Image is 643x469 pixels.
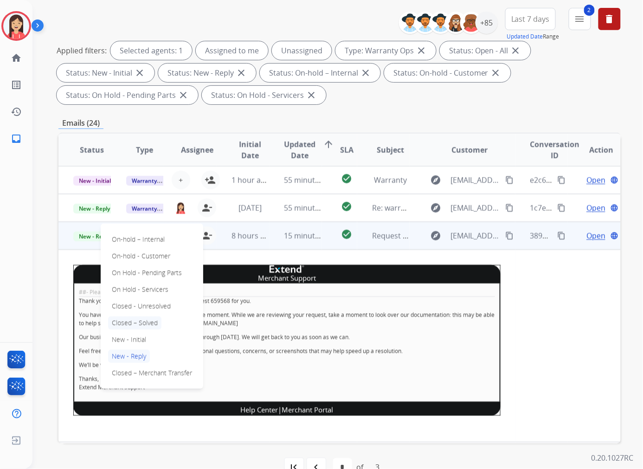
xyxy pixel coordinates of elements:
[231,175,270,185] span: 1 hour ago
[260,64,380,82] div: Status: On-hold – Internal
[240,405,278,414] a: Help Center
[284,139,316,161] span: Updated Date
[586,174,605,186] span: Open
[558,204,566,212] mat-icon: content_copy
[108,366,196,379] p: Closed – Merchant Transfer
[108,283,172,296] p: On Hold - Servicers
[323,139,334,150] mat-icon: arrow_upward
[452,144,488,155] span: Customer
[196,41,268,60] div: Assigned to me
[108,266,186,279] p: On Hold - Pending Parts
[416,45,427,56] mat-icon: close
[58,117,103,129] p: Emails (24)
[201,230,212,241] mat-icon: person_remove
[178,90,189,101] mat-icon: close
[79,288,495,296] div: ##- Please type your reply above this line -##
[430,202,441,213] mat-icon: explore
[476,12,498,34] div: +85
[568,134,621,166] th: Action
[236,67,247,78] mat-icon: close
[73,231,116,241] span: New - Reply
[231,231,273,241] span: 8 hours ago
[282,405,333,414] a: Merchant Portal
[202,86,326,104] div: Status: On Hold - Servicers
[134,67,145,78] mat-icon: close
[79,347,495,355] p: Feel free to respond to this email with any additional questions, concerns, or screenshots that m...
[584,5,595,16] span: 2
[11,79,22,90] mat-icon: list_alt
[108,350,150,363] p: New - Reply
[79,375,495,392] p: Thanks, Extend Merchant Support
[238,203,262,213] span: [DATE]
[79,333,495,341] p: Our business hours are 9am-6pm EST, [DATE] through [DATE]. We will get back to you as soon as we ...
[450,202,500,213] span: [EMAIL_ADDRESS][DOMAIN_NAME]
[507,32,559,40] span: Range
[510,45,521,56] mat-icon: close
[611,176,619,184] mat-icon: language
[231,139,269,161] span: Initial Date
[110,41,192,60] div: Selected agents: 1
[74,402,501,416] td: |
[490,67,502,78] mat-icon: close
[284,231,338,241] span: 15 minutes ago
[175,202,186,214] img: agent-avatar
[340,144,354,155] span: SLA
[3,13,29,39] img: avatar
[181,144,214,155] span: Assignee
[440,41,531,60] div: Status: Open - All
[558,176,566,184] mat-icon: content_copy
[108,316,161,329] p: Closed – Solved
[108,333,150,346] p: New - Initial
[450,230,500,241] span: [EMAIL_ADDRESS][DOMAIN_NAME]
[611,204,619,212] mat-icon: language
[306,90,317,101] mat-icon: close
[450,174,500,186] span: [EMAIL_ADDRESS][DOMAIN_NAME]
[335,41,436,60] div: Type: Warranty Ops
[505,231,514,240] mat-icon: content_copy
[377,144,405,155] span: Subject
[511,17,550,21] span: Last 7 days
[341,229,352,240] mat-icon: check_circle
[341,173,352,184] mat-icon: check_circle
[205,174,216,186] mat-icon: person_add
[384,64,511,82] div: Status: On-hold - Customer
[284,203,338,213] span: 55 minutes ago
[270,265,304,273] img: company logo
[569,8,591,30] button: 2
[11,133,22,144] mat-icon: inbox
[126,204,174,213] span: Warranty Ops
[57,45,107,56] p: Applied filters:
[360,67,371,78] mat-icon: close
[11,106,22,117] mat-icon: history
[201,202,212,213] mat-icon: person_remove
[79,297,495,305] p: Thank you for your request. We’ve created request 659568 for you.
[586,230,605,241] span: Open
[505,204,514,212] mat-icon: content_copy
[604,13,615,25] mat-icon: delete
[341,201,352,212] mat-icon: check_circle
[592,452,634,463] p: 0.20.1027RC
[507,33,543,40] button: Updated Date
[73,416,163,426] span: [7P0EZ5-[PERSON_NAME]]
[179,319,238,327] a: [URL][DOMAIN_NAME]
[158,64,256,82] div: Status: New - Reply
[530,139,580,161] span: Conversation ID
[430,230,441,241] mat-icon: explore
[586,202,605,213] span: Open
[505,176,514,184] mat-icon: content_copy
[108,250,174,263] p: On-hold - Customer
[284,175,338,185] span: 55 minutes ago
[272,41,332,60] div: Unassigned
[611,231,619,240] mat-icon: language
[172,171,190,189] button: +
[136,144,153,155] span: Type
[574,13,585,25] mat-icon: menu
[505,8,556,30] button: Last 7 days
[558,231,566,240] mat-icon: content_copy
[372,203,455,213] span: Re: warranty protection
[374,175,407,185] span: Warranty
[79,361,495,369] p: We’ll be with you shortly!
[57,64,154,82] div: Status: New - Initial
[179,174,183,186] span: +
[430,174,441,186] mat-icon: explore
